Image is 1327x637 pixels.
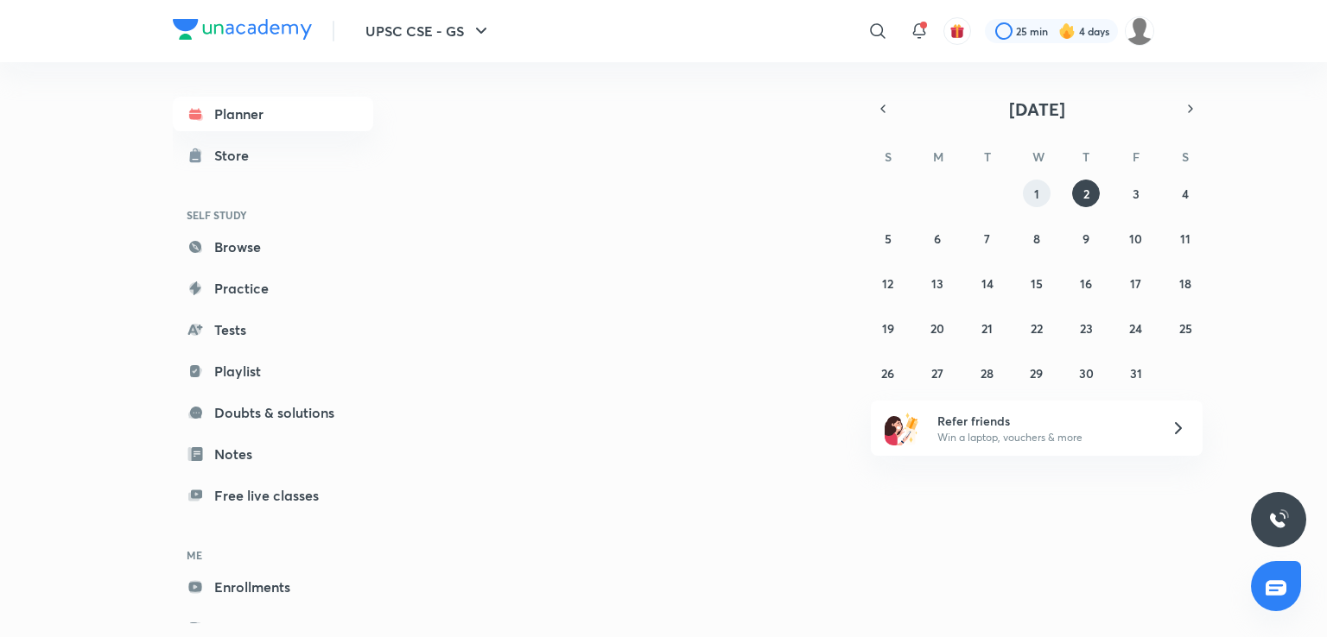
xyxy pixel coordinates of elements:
[173,478,373,513] a: Free live classes
[874,314,902,342] button: October 19, 2025
[1072,359,1100,387] button: October 30, 2025
[173,540,373,570] h6: ME
[1023,224,1051,252] button: October 8, 2025
[1122,314,1150,342] button: October 24, 2025
[924,314,951,342] button: October 20, 2025
[974,269,1001,297] button: October 14, 2025
[1171,180,1199,207] button: October 4, 2025
[173,570,373,604] a: Enrollments
[934,230,941,247] abbr: October 6, 2025
[1122,180,1150,207] button: October 3, 2025
[173,200,373,230] h6: SELF STUDY
[1033,230,1040,247] abbr: October 8, 2025
[930,320,944,337] abbr: October 20, 2025
[1182,148,1189,165] abbr: Saturday
[173,97,373,131] a: Planner
[1083,186,1089,202] abbr: October 2, 2025
[924,359,951,387] button: October 27, 2025
[1130,275,1141,292] abbr: October 17, 2025
[895,97,1178,121] button: [DATE]
[1179,320,1192,337] abbr: October 25, 2025
[1072,314,1100,342] button: October 23, 2025
[173,312,373,347] a: Tests
[1182,186,1189,202] abbr: October 4, 2025
[974,314,1001,342] button: October 21, 2025
[1171,314,1199,342] button: October 25, 2025
[981,365,994,382] abbr: October 28, 2025
[1171,224,1199,252] button: October 11, 2025
[1031,320,1043,337] abbr: October 22, 2025
[1072,180,1100,207] button: October 2, 2025
[874,269,902,297] button: October 12, 2025
[1023,314,1051,342] button: October 22, 2025
[885,411,919,445] img: referral
[1171,269,1199,297] button: October 18, 2025
[1083,148,1089,165] abbr: Thursday
[1080,320,1093,337] abbr: October 23, 2025
[1058,22,1076,40] img: streak
[881,365,894,382] abbr: October 26, 2025
[933,148,943,165] abbr: Monday
[1122,359,1150,387] button: October 31, 2025
[981,275,994,292] abbr: October 14, 2025
[355,14,502,48] button: UPSC CSE - GS
[173,437,373,471] a: Notes
[874,359,902,387] button: October 26, 2025
[1133,148,1140,165] abbr: Friday
[937,430,1150,445] p: Win a laptop, vouchers & more
[1129,230,1142,247] abbr: October 10, 2025
[1130,365,1142,382] abbr: October 31, 2025
[1032,148,1044,165] abbr: Wednesday
[173,19,312,44] a: Company Logo
[1079,365,1094,382] abbr: October 30, 2025
[1023,359,1051,387] button: October 29, 2025
[1083,230,1089,247] abbr: October 9, 2025
[949,23,965,39] img: avatar
[1072,269,1100,297] button: October 16, 2025
[874,224,902,252] button: October 5, 2025
[1125,16,1154,46] img: Kiran Saini
[937,412,1150,430] h6: Refer friends
[214,145,259,166] div: Store
[885,148,892,165] abbr: Sunday
[882,275,893,292] abbr: October 12, 2025
[924,224,951,252] button: October 6, 2025
[931,365,943,382] abbr: October 27, 2025
[1034,186,1039,202] abbr: October 1, 2025
[1023,269,1051,297] button: October 15, 2025
[173,395,373,430] a: Doubts & solutions
[1072,224,1100,252] button: October 9, 2025
[984,230,990,247] abbr: October 7, 2025
[1080,275,1092,292] abbr: October 16, 2025
[173,19,312,40] img: Company Logo
[974,224,1001,252] button: October 7, 2025
[173,354,373,388] a: Playlist
[885,230,892,247] abbr: October 5, 2025
[974,359,1001,387] button: October 28, 2025
[1179,275,1191,292] abbr: October 18, 2025
[1180,230,1190,247] abbr: October 11, 2025
[173,271,373,306] a: Practice
[173,138,373,173] a: Store
[1122,224,1150,252] button: October 10, 2025
[1133,186,1140,202] abbr: October 3, 2025
[931,275,943,292] abbr: October 13, 2025
[1030,365,1043,382] abbr: October 29, 2025
[882,320,894,337] abbr: October 19, 2025
[1268,509,1289,530] img: ttu
[1122,269,1150,297] button: October 17, 2025
[1023,180,1051,207] button: October 1, 2025
[984,148,991,165] abbr: Tuesday
[173,230,373,264] a: Browse
[943,17,971,45] button: avatar
[924,269,951,297] button: October 13, 2025
[1009,98,1065,121] span: [DATE]
[981,320,993,337] abbr: October 21, 2025
[1129,320,1142,337] abbr: October 24, 2025
[1031,275,1043,292] abbr: October 15, 2025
